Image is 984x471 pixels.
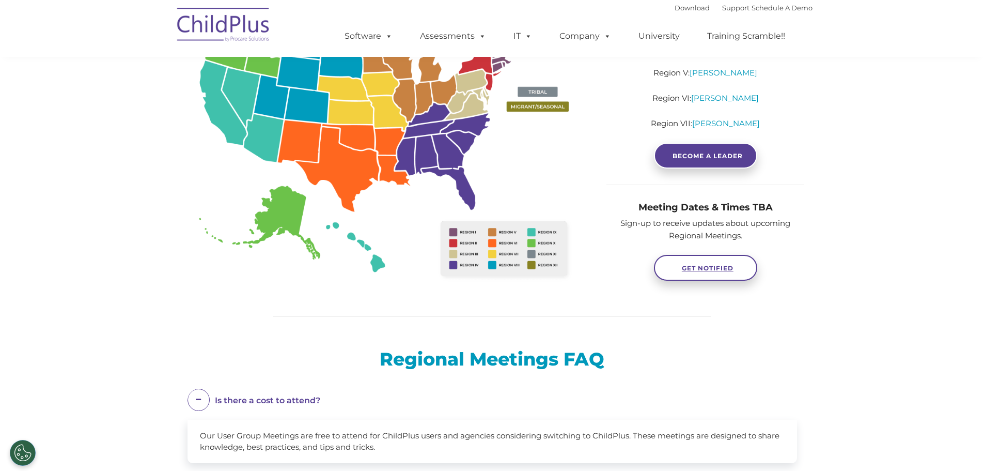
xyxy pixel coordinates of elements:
h4: Meeting Dates & Times TBA [606,200,804,215]
a: IT [503,26,542,47]
font: | [675,4,813,12]
a: [PERSON_NAME] [690,68,757,78]
a: Software [334,26,403,47]
div: Our User Group Meetings are free to attend for ChildPlus users and agencies considering switching... [188,420,797,463]
a: University [628,26,690,47]
a: Training Scramble!! [697,26,795,47]
a: [PERSON_NAME] [691,93,759,103]
p: Region VI: [606,92,804,104]
p: Region VII: [606,117,804,130]
span: BECOME A LEADER [673,152,743,160]
a: Assessments [410,26,496,47]
span: GET NOTIFIED [682,264,733,272]
a: Schedule A Demo [752,4,813,12]
a: BECOME A LEADER [654,143,757,169]
p: Sign-up to receive updates about upcoming Regional Meetings. [606,217,804,242]
span: Is there a cost to attend? [215,396,320,405]
a: [PERSON_NAME] [692,118,760,128]
a: GET NOTIFIED [654,255,757,281]
a: Company [549,26,621,47]
h2: Regional Meetings FAQ [188,347,797,371]
img: ChildPlus by Procare Solutions [172,1,275,52]
iframe: Chat Widget [815,359,984,471]
p: Region V: [606,67,804,79]
a: Support [722,4,749,12]
button: Cookies Settings [10,440,36,466]
a: Download [675,4,710,12]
